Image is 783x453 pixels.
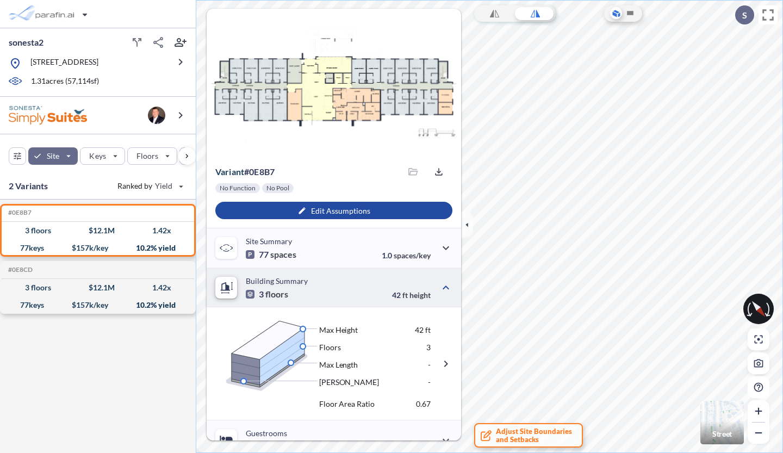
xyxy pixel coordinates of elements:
[246,237,292,246] p: Site Summary
[109,177,190,195] button: Ranked by Yield
[311,206,370,215] p: Edit Assumptions
[700,401,744,444] img: Switcher Image
[220,320,317,391] img: floors image
[428,376,431,386] p: -
[9,179,48,193] p: 2 Variants
[246,289,288,300] p: 3
[31,76,99,88] p: 1.31 acres ( 57,114 sf)
[742,10,747,20] p: S
[319,398,374,407] p: Floor Area Ratio
[712,430,732,438] p: Street
[246,276,308,286] p: Building Summary
[28,147,78,165] button: Site
[402,290,408,300] span: ft
[6,266,33,274] h5: #0E8CD
[215,202,452,219] button: Edit Assumptions
[319,359,358,368] p: Max Length
[624,7,636,19] button: Site Plan
[265,289,288,300] span: floors
[47,151,59,162] p: Site
[415,324,431,333] p: 42 ft
[319,324,358,333] p: Max Height
[220,184,256,193] p: No Function
[266,184,289,193] p: No Pool
[428,359,431,368] p: -
[610,7,622,19] button: Aerial View
[80,147,125,165] button: Keys
[426,342,431,351] p: 3
[392,290,431,300] p: 42
[382,251,431,260] p: 1.0
[270,249,296,260] span: spaces
[246,249,296,260] p: 77
[9,36,43,48] p: sonesta2
[700,401,744,444] button: Switcher ImageStreet
[409,290,431,300] span: height
[319,376,379,386] p: [PERSON_NAME]
[215,166,275,177] p: # 0e8b7
[155,181,173,191] span: Yield
[416,398,431,407] p: 0.67
[89,151,105,162] p: Keys
[136,151,159,162] p: Floors
[9,106,87,125] img: BrandImage
[246,429,287,438] p: Guestrooms
[127,147,178,165] button: Floors
[474,423,583,448] button: Adjust Site Boundariesand Setbacks
[496,427,572,444] span: Adjust Site Boundaries and Setbacks
[6,209,32,216] h5: #0E8B7
[148,107,165,124] img: user logo
[394,251,431,260] span: spaces/key
[30,57,98,70] p: [STREET_ADDRESS]
[319,342,340,351] p: Floors
[215,166,244,177] span: Variant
